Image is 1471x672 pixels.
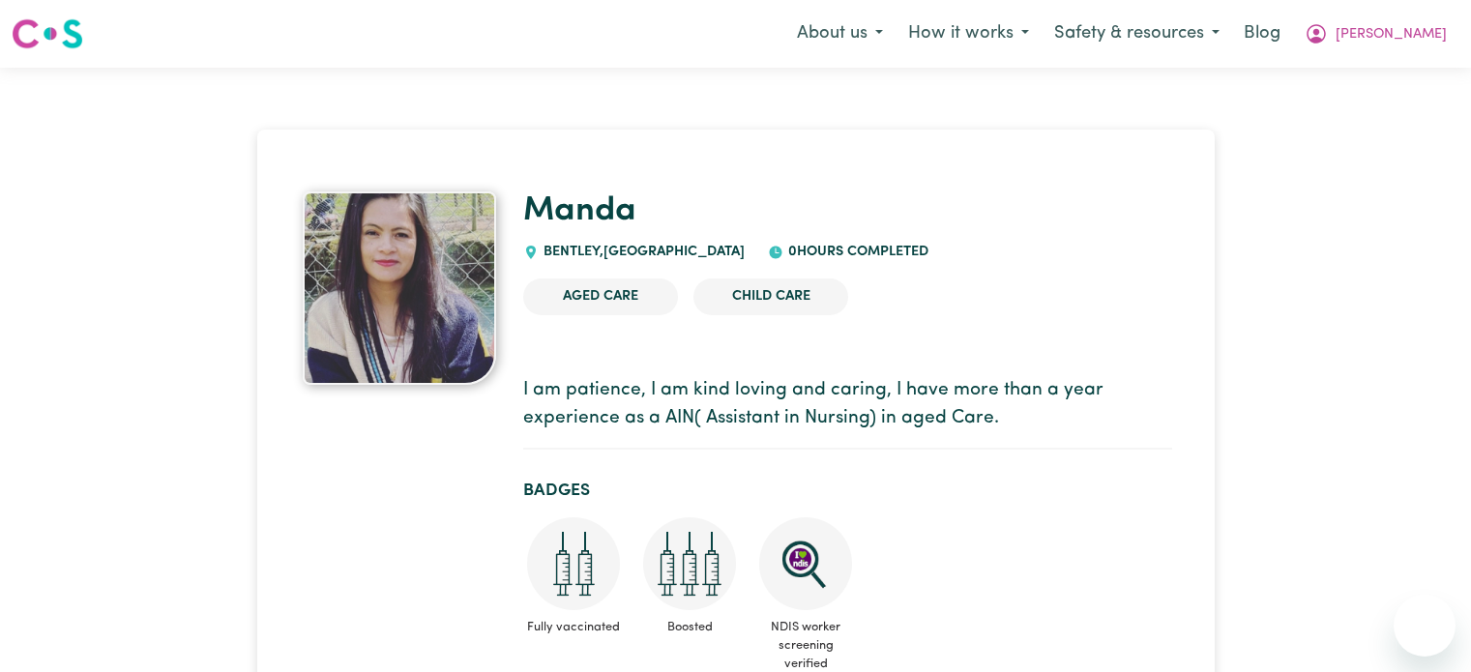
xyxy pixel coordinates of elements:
[759,517,852,610] img: NDIS Worker Screening Verified
[527,517,620,610] img: Care and support worker has received 2 doses of COVID-19 vaccine
[1042,14,1232,54] button: Safety & resources
[896,14,1042,54] button: How it works
[523,194,636,228] a: Manda
[12,12,83,56] a: Careseekers logo
[784,14,896,54] button: About us
[303,191,496,385] img: Manda
[523,377,1172,433] p: I am patience, I am kind loving and caring, I have more than a year experience as a AIN( Assistan...
[1232,13,1292,55] a: Blog
[1292,14,1459,54] button: My Account
[1336,24,1447,45] span: [PERSON_NAME]
[523,481,1172,501] h2: Badges
[300,191,501,385] a: Manda's profile picture'
[639,610,740,644] span: Boosted
[643,517,736,610] img: Care and support worker has received booster dose of COVID-19 vaccination
[523,610,624,644] span: Fully vaccinated
[693,278,848,315] li: Child care
[1394,595,1456,657] iframe: Button to launch messaging window
[12,16,83,51] img: Careseekers logo
[539,245,745,259] span: BENTLEY , [GEOGRAPHIC_DATA]
[783,245,928,259] span: 0 hours completed
[523,278,678,315] li: Aged Care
